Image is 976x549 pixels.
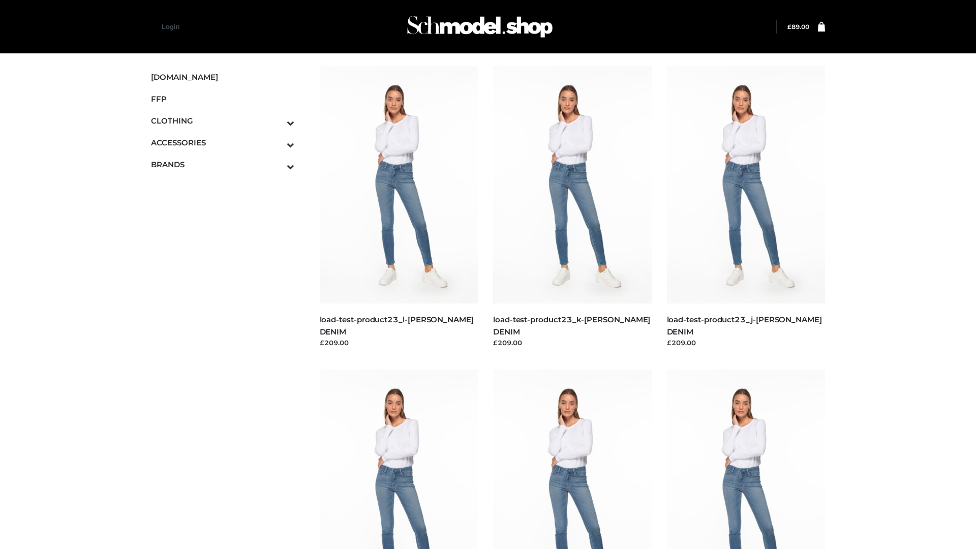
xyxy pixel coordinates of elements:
bdi: 89.00 [787,23,809,30]
button: Toggle Submenu [259,110,294,132]
a: BRANDSToggle Submenu [151,154,294,175]
a: load-test-product23_l-[PERSON_NAME] DENIM [320,315,474,336]
div: £209.00 [667,338,826,348]
a: [DOMAIN_NAME] [151,66,294,88]
a: load-test-product23_j-[PERSON_NAME] DENIM [667,315,822,336]
a: load-test-product23_k-[PERSON_NAME] DENIM [493,315,650,336]
div: £209.00 [493,338,652,348]
a: CLOTHINGToggle Submenu [151,110,294,132]
span: FFP [151,93,294,105]
div: £209.00 [320,338,478,348]
img: Schmodel Admin 964 [404,7,556,47]
a: ACCESSORIESToggle Submenu [151,132,294,154]
span: £ [787,23,791,30]
span: [DOMAIN_NAME] [151,71,294,83]
a: Login [162,23,179,30]
span: BRANDS [151,159,294,170]
a: FFP [151,88,294,110]
a: £89.00 [787,23,809,30]
button: Toggle Submenu [259,154,294,175]
button: Toggle Submenu [259,132,294,154]
span: CLOTHING [151,115,294,127]
span: ACCESSORIES [151,137,294,148]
